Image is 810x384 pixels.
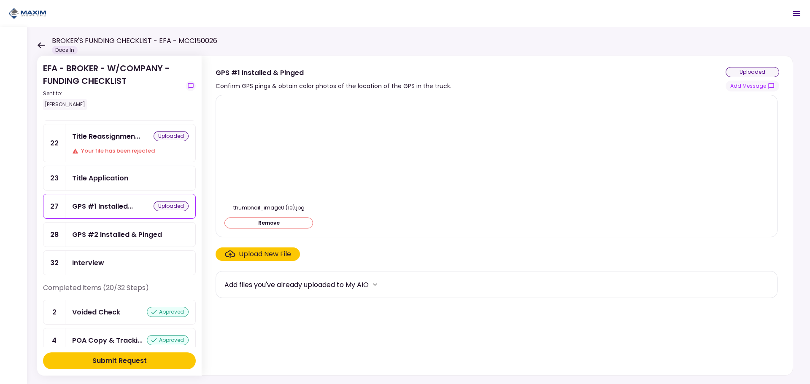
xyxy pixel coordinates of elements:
[43,124,196,162] a: 22Title ReassignmentuploadedYour file has been rejected
[43,250,196,275] a: 32Interview
[43,251,65,275] div: 32
[43,62,182,110] div: EFA - BROKER - W/COMPANY - FUNDING CHECKLIST
[43,300,65,324] div: 2
[726,67,779,77] div: uploaded
[8,7,46,20] img: Partner icon
[72,147,189,155] div: Your file has been rejected
[43,99,87,110] div: [PERSON_NAME]
[43,194,196,219] a: 27GPS #1 Installed & Pingeduploaded
[216,247,300,261] span: Click here to upload the required document
[43,283,196,300] div: Completed items (20/32 Steps)
[72,173,128,183] div: Title Application
[72,335,143,346] div: POA Copy & Tracking Receipt
[43,124,65,162] div: 22
[239,249,291,259] div: Upload New File
[786,3,807,24] button: Open menu
[43,352,196,369] button: Submit Request
[43,194,65,218] div: 27
[43,166,65,190] div: 23
[43,223,65,247] div: 28
[92,356,147,366] div: Submit Request
[43,222,196,247] a: 28GPS #2 Installed & Pinged
[72,201,133,212] div: GPS #1 Installed & Pinged
[52,46,78,54] div: Docs In
[369,278,381,291] button: more
[202,56,793,376] div: GPS #1 Installed & PingedConfirm GPS pings & obtain color photos of the location of the GPS in th...
[154,201,189,211] div: uploaded
[72,258,104,268] div: Interview
[72,307,120,317] div: Voided Check
[216,67,451,78] div: GPS #1 Installed & Pinged
[154,131,189,141] div: uploaded
[43,166,196,191] a: 23Title Application
[43,328,65,352] div: 4
[52,36,217,46] h1: BROKER'S FUNDING CHECKLIST - EFA - MCC150026
[43,300,196,325] a: 2Voided Checkapproved
[224,204,313,212] div: thumbnail_image0 (10).jpg
[72,229,162,240] div: GPS #2 Installed & Pinged
[224,279,369,290] div: Add files you've already uploaded to My AIO
[224,218,313,228] button: Remove
[147,335,189,345] div: approved
[186,81,196,91] button: show-messages
[43,90,182,97] div: Sent to:
[216,81,451,91] div: Confirm GPS pings & obtain color photos of the location of the GPS in the truck.
[43,328,196,353] a: 4POA Copy & Tracking Receiptapproved
[147,307,189,317] div: approved
[72,131,140,142] div: Title Reassignment
[726,81,779,91] button: show-messages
